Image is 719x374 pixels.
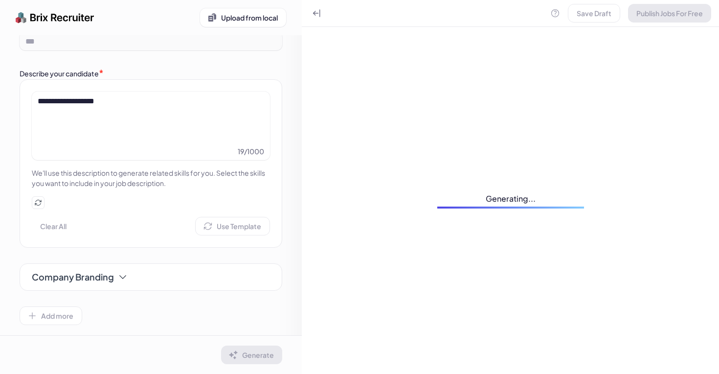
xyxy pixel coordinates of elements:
label: Describe your candidate [20,69,99,78]
p: We'll use this description to generate related skills for you. Select the skills you want to incl... [32,168,270,188]
span: Generating... [486,193,536,205]
span: Company Branding [32,270,114,284]
img: logo [16,8,94,27]
span: Upload from local [221,13,278,22]
span: 19 / 1000 [238,146,264,156]
button: Upload from local [200,8,286,27]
